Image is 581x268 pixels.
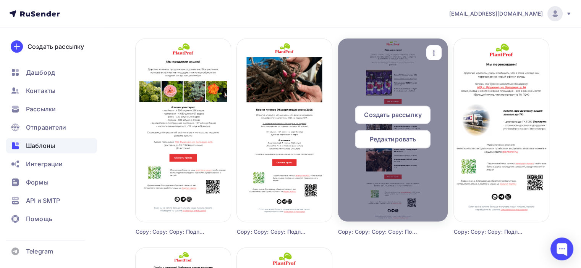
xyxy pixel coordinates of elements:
[364,110,421,119] span: Создать рассылку
[26,178,49,187] span: Формы
[26,196,60,205] span: API и SMTP
[26,159,63,169] span: Интеграции
[449,6,572,21] a: [EMAIL_ADDRESS][DOMAIN_NAME]
[26,68,55,77] span: Дашборд
[26,123,66,132] span: Отправители
[26,214,52,223] span: Помощь
[454,228,525,236] div: Copy: Copy: Copy: Подписка
[370,135,416,144] span: Редактировать
[28,42,84,51] div: Создать рассылку
[26,141,55,150] span: Шаблоны
[6,175,97,190] a: Формы
[237,228,308,236] div: Copy: Copy: Copy: Подписка
[26,247,53,256] span: Telegram
[449,10,543,18] span: [EMAIL_ADDRESS][DOMAIN_NAME]
[6,120,97,135] a: Отправители
[6,138,97,153] a: Шаблоны
[6,83,97,98] a: Контакты
[338,228,420,236] div: Copy: Copy: Copy: Copy: Подписка
[26,86,55,95] span: Контакты
[6,65,97,80] a: Дашборд
[6,101,97,117] a: Рассылки
[136,228,207,236] div: Copy: Copy: Copy: Подписка
[26,104,56,114] span: Рассылки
